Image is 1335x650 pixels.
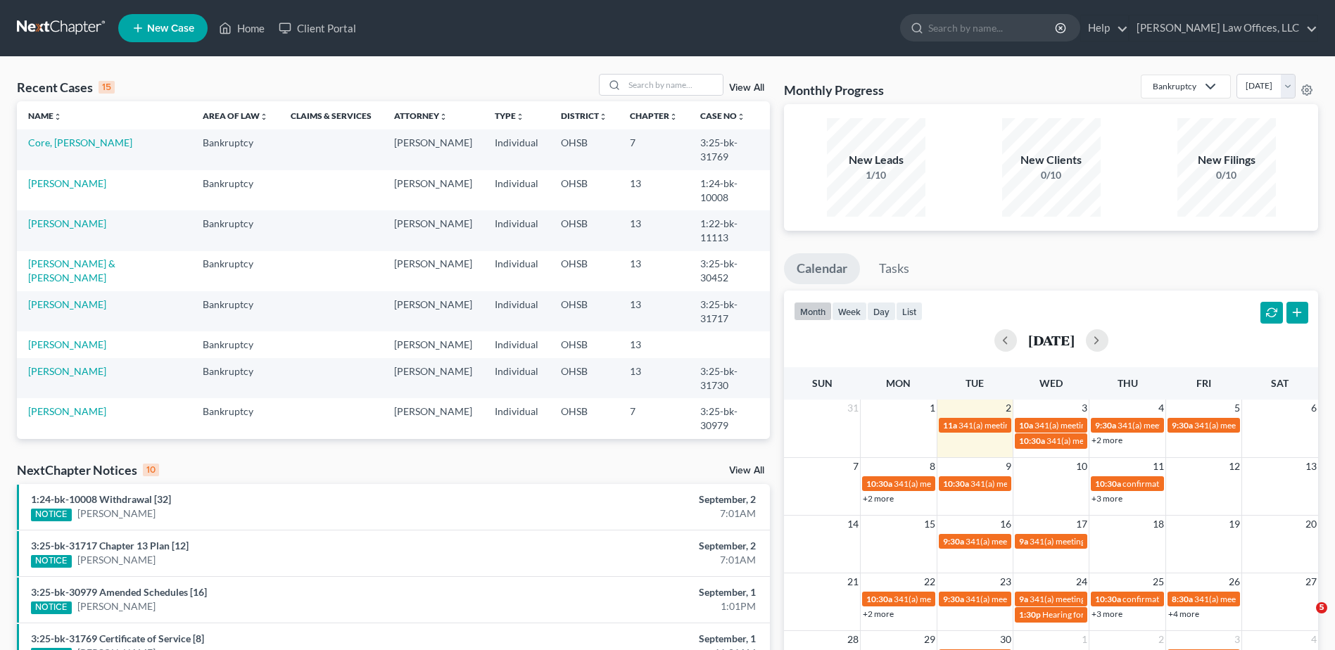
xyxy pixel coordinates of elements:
a: Help [1081,15,1128,41]
td: Individual [483,170,550,210]
td: 7 [619,398,689,438]
a: Core, [PERSON_NAME] [28,136,132,148]
span: 10:30a [943,478,969,489]
div: NOTICE [31,509,72,521]
td: [PERSON_NAME] [383,170,483,210]
input: Search by name... [928,15,1057,41]
span: 341(a) meeting for [PERSON_NAME] [1030,536,1165,547]
span: 3 [1080,400,1089,416]
a: [PERSON_NAME] [77,599,156,613]
span: 341(a) meeting for [PERSON_NAME] [894,478,1030,489]
td: [PERSON_NAME] [383,210,483,250]
td: 3:25-bk-31730 [689,358,770,398]
span: 11a [943,420,957,431]
td: Individual [483,398,550,438]
a: Typeunfold_more [495,110,524,121]
button: list [896,302,923,321]
div: 1/10 [827,168,925,182]
a: Client Portal [272,15,363,41]
span: 341(a) meeting for [PERSON_NAME] & [PERSON_NAME] [894,594,1104,604]
span: 10:30a [1095,478,1121,489]
td: [PERSON_NAME] [383,129,483,170]
span: Mon [886,377,911,389]
span: 1 [928,400,937,416]
div: NOTICE [31,601,72,614]
span: 15 [923,516,937,533]
span: 18 [1151,516,1165,533]
td: OHSB [550,291,619,331]
div: September, 1 [524,632,756,646]
span: 21 [846,573,860,590]
span: 16 [999,516,1013,533]
td: Individual [483,331,550,357]
td: 13 [619,170,689,210]
td: Bankruptcy [191,129,279,170]
span: 26 [1227,573,1241,590]
a: Home [212,15,272,41]
div: September, 2 [524,492,756,506]
button: day [867,302,896,321]
span: 10:30a [1095,594,1121,604]
span: New Case [147,23,194,34]
a: [PERSON_NAME] & [PERSON_NAME] [28,257,115,283]
td: Bankruptcy [191,251,279,291]
h3: Monthly Progress [784,82,884,98]
span: 7 [852,458,860,475]
a: +2 more [1092,435,1122,445]
span: 22 [923,573,937,590]
td: Bankruptcy [191,170,279,210]
a: [PERSON_NAME] [28,405,106,417]
span: 10:30a [866,594,892,604]
input: Search by name... [624,75,723,95]
div: September, 1 [524,585,756,599]
a: [PERSON_NAME] [28,338,106,350]
span: 9a [1019,594,1028,604]
td: 13 [619,331,689,357]
div: 7:01AM [524,553,756,567]
span: Hearing for [PERSON_NAME] [1042,609,1152,620]
span: 17 [1075,516,1089,533]
a: +3 more [1092,493,1122,504]
td: Bankruptcy [191,439,279,479]
td: 13 [619,251,689,291]
span: 341(a) meeting for [PERSON_NAME] [1035,420,1170,431]
div: 0/10 [1002,168,1101,182]
i: unfold_more [53,113,62,121]
span: 5 [1316,602,1327,613]
span: 5 [1233,400,1241,416]
span: 10 [1075,458,1089,475]
td: 13 [619,210,689,250]
i: unfold_more [260,113,268,121]
a: [PERSON_NAME] [28,177,106,189]
span: 8:30a [1172,594,1193,604]
span: 20 [1304,516,1318,533]
a: View All [729,466,764,476]
a: +4 more [1168,608,1199,619]
div: Bankruptcy [1153,80,1196,92]
td: Bankruptcy [191,291,279,331]
span: 14 [846,516,860,533]
span: 9a [1019,536,1028,547]
a: Attorneyunfold_more [394,110,448,121]
td: [PERSON_NAME] [383,331,483,357]
span: 341(a) meeting for [GEOGRAPHIC_DATA] [958,420,1113,431]
td: 7 [619,439,689,479]
div: 0/10 [1177,168,1276,182]
span: 29 [923,631,937,648]
span: Tue [966,377,984,389]
a: View All [729,83,764,93]
td: [PERSON_NAME] [383,291,483,331]
a: Calendar [784,253,860,284]
td: 13 [619,291,689,331]
td: OHSB [550,251,619,291]
a: [PERSON_NAME] [28,298,106,310]
span: 23 [999,573,1013,590]
i: unfold_more [599,113,607,121]
a: Case Nounfold_more [700,110,745,121]
td: Bankruptcy [191,331,279,357]
td: 13 [619,358,689,398]
span: 6 [1310,400,1318,416]
td: [PERSON_NAME] [383,398,483,438]
span: 3 [1233,631,1241,648]
span: 9:30a [1095,420,1116,431]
